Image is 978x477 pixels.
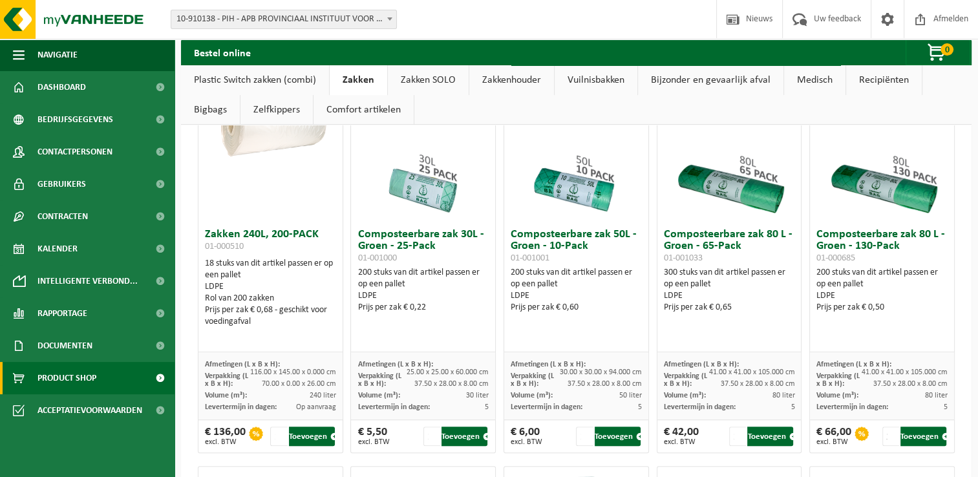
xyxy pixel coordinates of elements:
h3: Composteerbare zak 80 L - Groen - 130-Pack [816,229,948,264]
div: Rol van 200 zakken [205,293,336,304]
span: Afmetingen (L x B x H): [357,361,432,368]
input: 1 [270,427,287,446]
div: LDPE [664,290,795,302]
div: Prijs per zak € 0,60 [511,302,642,313]
a: Zakken [330,65,387,95]
span: 30.00 x 30.00 x 94.000 cm [560,368,642,376]
span: 80 liter [772,392,794,399]
input: 1 [882,427,899,446]
span: 41.00 x 41.00 x 105.000 cm [862,368,948,376]
a: Vuilnisbakken [555,65,637,95]
span: excl. BTW [664,438,699,446]
div: 18 stuks van dit artikel passen er op een pallet [205,258,336,328]
span: Levertermijn in dagen: [357,403,429,411]
h3: Composteerbare zak 50L - Groen - 10-Pack [511,229,642,264]
span: excl. BTW [357,438,389,446]
div: LDPE [511,290,642,302]
div: LDPE [357,290,489,302]
span: Afmetingen (L x B x H): [205,361,280,368]
span: 37.50 x 28.00 x 8.00 cm [568,380,642,388]
span: Gebruikers [37,168,86,200]
span: 01-001033 [664,253,703,263]
span: 30 liter [466,392,489,399]
span: Contracten [37,200,88,233]
div: € 66,00 [816,427,851,446]
div: 200 stuks van dit artikel passen er op een pallet [357,267,489,313]
img: 01-001000 [359,93,488,222]
button: Toevoegen [747,427,793,446]
button: Toevoegen [595,427,641,446]
span: Afmetingen (L x B x H): [511,361,586,368]
span: Bedrijfsgegevens [37,103,113,136]
span: Volume (m³): [205,392,247,399]
div: LDPE [205,281,336,293]
div: Prijs per zak € 0,50 [816,302,948,313]
span: Kalender [37,233,78,265]
span: Levertermijn in dagen: [511,403,582,411]
a: Zelfkippers [240,95,313,125]
div: € 136,00 [205,427,246,446]
span: 10-910138 - PIH - APB PROVINCIAAL INSTITUUT VOOR HYGIENE - ANTWERPEN [171,10,397,29]
span: 5 [791,403,794,411]
img: 01-001033 [664,93,794,222]
span: Rapportage [37,297,87,330]
span: Volume (m³): [511,392,553,399]
span: 37.50 x 28.00 x 8.00 cm [414,380,489,388]
a: Zakkenhouder [469,65,554,95]
span: Verpakking (L x B x H): [511,372,554,388]
div: € 42,00 [664,427,699,446]
h3: Zakken 240L, 200-PACK [205,229,336,255]
span: 80 liter [925,392,948,399]
span: 37.50 x 28.00 x 8.00 cm [873,380,948,388]
div: € 5,50 [357,427,389,446]
span: 01-001001 [511,253,549,263]
h2: Bestel online [181,39,264,65]
span: 5 [638,403,642,411]
img: 01-000510 [198,93,343,165]
span: Product Shop [37,362,96,394]
span: 50 liter [619,392,642,399]
span: 70.00 x 0.00 x 26.00 cm [262,380,336,388]
span: Acceptatievoorwaarden [37,394,142,427]
span: excl. BTW [816,438,851,446]
span: Verpakking (L x B x H): [816,372,860,388]
span: 5 [485,403,489,411]
div: Prijs per zak € 0,22 [357,302,489,313]
div: 200 stuks van dit artikel passen er op een pallet [816,267,948,313]
a: Bijzonder en gevaarlijk afval [638,65,783,95]
span: 10-910138 - PIH - APB PROVINCIAAL INSTITUUT VOOR HYGIENE - ANTWERPEN [171,10,396,28]
span: Contactpersonen [37,136,112,168]
div: € 6,00 [511,427,542,446]
span: 37.50 x 28.00 x 8.00 cm [720,380,794,388]
span: 01-001000 [357,253,396,263]
span: Documenten [37,330,92,362]
span: excl. BTW [205,438,246,446]
span: 0 [941,43,953,56]
span: Volume (m³): [816,392,858,399]
span: Verpakking (L x B x H): [205,372,248,388]
button: Toevoegen [900,427,946,446]
a: Medisch [784,65,845,95]
span: Afmetingen (L x B x H): [664,361,739,368]
span: Intelligente verbond... [37,265,138,297]
span: Verpakking (L x B x H): [664,372,707,388]
img: 01-001001 [511,93,641,222]
span: 25.00 x 25.00 x 60.000 cm [407,368,489,376]
span: Volume (m³): [664,392,706,399]
div: 200 stuks van dit artikel passen er op een pallet [511,267,642,313]
span: Levertermijn in dagen: [205,403,277,411]
a: Comfort artikelen [314,95,414,125]
span: Dashboard [37,71,86,103]
span: Levertermijn in dagen: [664,403,736,411]
button: 0 [906,39,970,65]
span: 41.00 x 41.00 x 105.000 cm [708,368,794,376]
h3: Composteerbare zak 80 L - Groen - 65-Pack [664,229,795,264]
h3: Composteerbare zak 30L - Groen - 25-Pack [357,229,489,264]
span: Op aanvraag [296,403,336,411]
button: Toevoegen [441,427,487,446]
a: Bigbags [181,95,240,125]
img: 01-000685 [818,93,947,222]
a: Recipiënten [846,65,922,95]
span: Navigatie [37,39,78,71]
span: 01-000685 [816,253,855,263]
